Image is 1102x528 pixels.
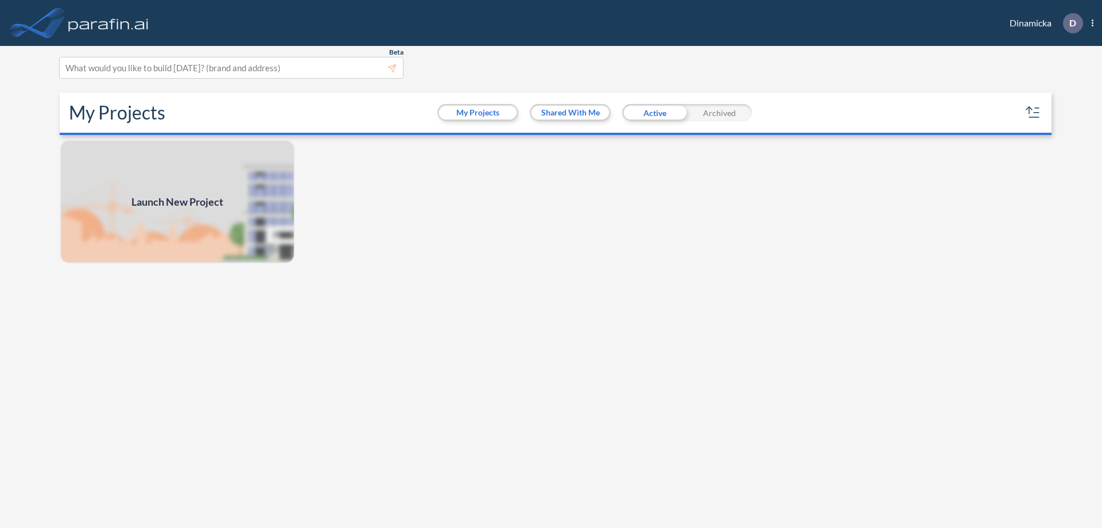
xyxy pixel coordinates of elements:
[439,106,517,120] button: My Projects
[131,194,223,210] span: Launch New Project
[1069,18,1076,28] p: D
[687,104,752,121] div: Archived
[1024,103,1042,122] button: sort
[992,13,1093,33] div: Dinamicka
[60,140,295,264] a: Launch New Project
[622,104,687,121] div: Active
[389,48,403,57] span: Beta
[66,11,151,34] img: logo
[60,140,295,264] img: add
[69,102,165,124] h2: My Projects
[531,106,609,120] button: Shared With Me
